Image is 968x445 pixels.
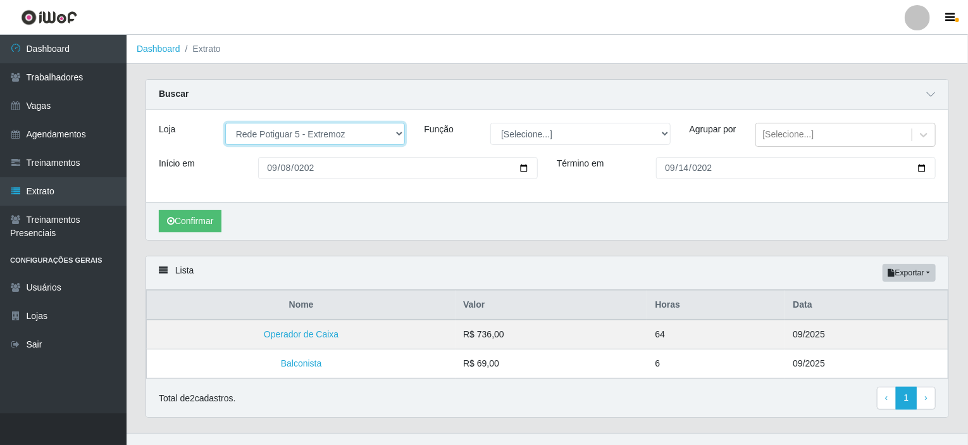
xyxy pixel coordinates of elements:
img: CoreUI Logo [21,9,77,25]
strong: Buscar [159,89,189,99]
a: Next [916,387,936,410]
label: Agrupar por [690,123,736,136]
a: Operador de Caixa [264,329,338,339]
label: Função [424,123,454,136]
a: Dashboard [137,44,180,54]
label: Loja [159,123,175,136]
th: Data [785,291,948,320]
li: Extrato [180,42,221,56]
td: 09/2025 [785,349,948,379]
button: Confirmar [159,210,221,232]
td: 09/2025 [785,320,948,349]
button: Exportar [883,264,936,282]
nav: breadcrumb [127,35,968,64]
div: Lista [146,256,948,290]
span: ‹ [885,392,888,403]
div: [Selecione...] [762,128,814,142]
a: 1 [896,387,917,410]
td: R$ 69,00 [456,349,647,379]
span: › [924,392,928,403]
td: R$ 736,00 [456,320,647,349]
input: 00/00/0000 [656,157,936,179]
label: Término em [557,157,604,170]
label: Início em [159,157,195,170]
th: Nome [147,291,456,320]
td: 64 [647,320,785,349]
p: Total de 2 cadastros. [159,392,235,405]
th: Horas [647,291,785,320]
th: Valor [456,291,647,320]
td: 6 [647,349,785,379]
input: 00/00/0000 [258,157,538,179]
nav: pagination [877,387,936,410]
a: Balconista [281,358,322,368]
a: Previous [877,387,897,410]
